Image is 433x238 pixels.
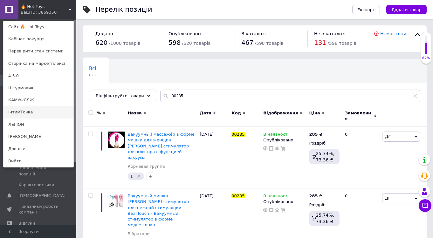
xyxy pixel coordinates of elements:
[386,5,427,14] button: Додати товар
[168,31,201,36] span: Опубліковано
[3,119,73,131] a: ЛЕГІОН
[130,174,133,179] span: 1
[128,110,142,116] span: Назва
[3,82,73,94] a: Штурмовик
[89,66,96,71] span: Всі
[314,39,326,46] span: 131
[21,10,47,15] div: Ваш ID: 3869350
[263,132,289,139] span: В наявності
[391,7,422,12] span: Додати товар
[352,5,380,14] button: Експорт
[263,110,298,116] span: Відображення
[345,110,372,122] span: Замовлення
[241,31,266,36] span: В каталозі
[128,132,195,160] a: Вакуумный массажёр в форме мишки для женщин, [PERSON_NAME] стимулятор для клитора с функцией вакуума
[108,132,125,148] img: Вакуумный массажёр в форме мишки для женщин, Тедди стимулятор для клитора с функцией вакуума
[18,204,59,215] span: Показники роботи компанії
[109,41,140,46] span: / 1000 товарів
[255,41,283,46] span: / 598 товарів
[3,70,73,82] a: 4.5.0
[136,174,141,179] svg: Видалити мітку
[241,39,253,46] span: 467
[231,110,241,116] span: Код
[128,231,150,237] a: Вібратори
[3,155,73,167] a: Вийти
[198,127,230,188] div: [DATE]
[108,193,125,208] img: Вакуумный мишка – Тедди стимулятор для нежной стимуляции BearTouch – Вакуумный стимулятор в форме...
[3,106,73,118] a: ІнтимТочка
[200,110,211,116] span: Дата
[168,39,181,46] span: 598
[95,31,113,36] span: Додано
[309,193,322,199] div: ₴
[263,194,289,200] span: В наявності
[419,199,431,212] button: Чат з покупцем
[341,127,381,188] div: 0
[3,94,73,106] a: КАМУФЛЯЖ
[231,132,244,137] span: 00285
[380,31,406,36] a: Немає ціни
[18,182,54,188] span: Характеристики
[263,137,306,143] div: Опубліковано
[128,164,165,169] a: Корневая группа
[96,93,144,98] span: Відфільтруйте товари
[421,56,431,60] div: 62%
[95,6,152,13] div: Перелік позицій
[3,45,73,57] a: Перевірити стан системи
[3,33,73,45] a: Кабінет покупця
[357,7,375,12] span: Експорт
[309,132,322,137] div: ₴
[95,39,107,46] span: 620
[309,132,318,137] b: 285
[160,90,420,102] input: Пошук по назві позиції, артикулу і пошуковим запитам
[263,199,306,205] div: Опубліковано
[21,4,68,10] span: 🔥 Hot Toys
[231,194,244,198] span: 00285
[309,194,318,198] b: 285
[314,31,346,36] span: Не в каталозі
[3,131,73,143] a: [PERSON_NAME]
[18,221,35,226] span: Відгуки
[97,110,101,116] span: %
[182,41,210,46] span: / 620 товарів
[3,58,73,70] a: Сторінка на маркетплейсі
[316,213,334,224] span: 25.74%, 73.36 ₴
[309,140,340,146] div: Роздріб
[316,151,334,162] span: 25.74%, 73.36 ₴
[309,202,340,208] div: Роздріб
[18,193,65,199] span: [DEMOGRAPHIC_DATA]
[385,134,390,139] span: Дії
[327,41,356,46] span: / 598 товарів
[3,143,73,155] a: Довідка
[128,194,189,227] a: Вакуумный мишка – [PERSON_NAME] стимулятор для нежной стимуляции BearTouch – Вакуумный стимулятор...
[3,21,73,33] a: Сайт 🔥 Hot Toys
[89,73,96,78] span: 620
[385,196,390,201] span: Дії
[309,110,320,116] span: Ціна
[18,165,59,177] span: Відновлення позицій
